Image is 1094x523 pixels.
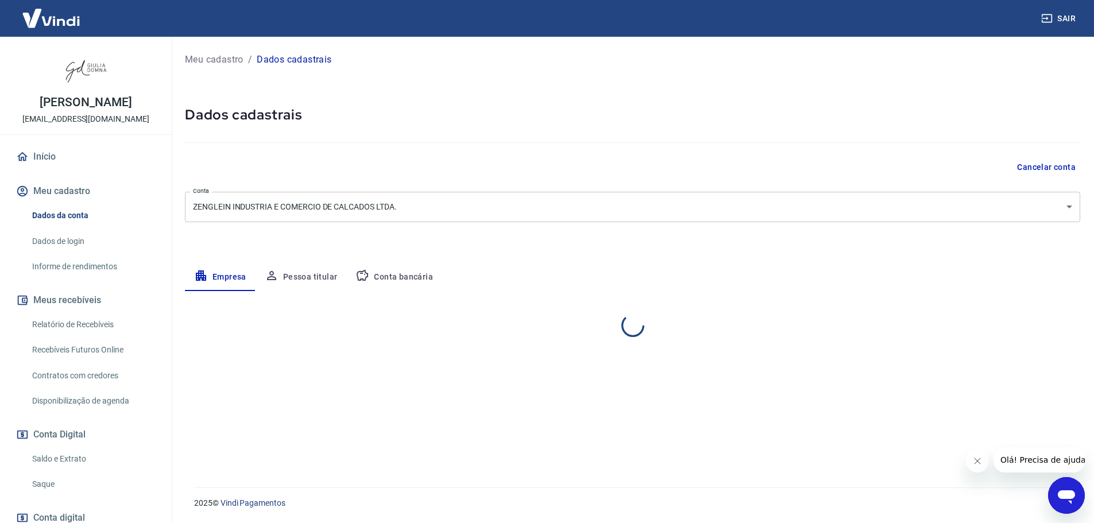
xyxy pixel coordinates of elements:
img: 11efcaa0-b592-4158-bf44-3e3a1f4dab66.jpeg [63,46,109,92]
span: Olá! Precisa de ajuda? [7,8,96,17]
iframe: Fechar mensagem [966,450,989,472]
h5: Dados cadastrais [185,106,1080,124]
iframe: Mensagem da empresa [994,447,1085,472]
button: Sair [1039,8,1080,29]
a: Início [14,144,158,169]
button: Conta bancária [346,264,442,291]
p: [EMAIL_ADDRESS][DOMAIN_NAME] [22,113,149,125]
a: Relatório de Recebíveis [28,313,158,336]
a: Disponibilização de agenda [28,389,158,413]
a: Contratos com credores [28,364,158,388]
iframe: Botão para abrir a janela de mensagens [1048,477,1085,514]
p: / [248,53,252,67]
button: Meus recebíveis [14,288,158,313]
button: Empresa [185,264,256,291]
a: Dados da conta [28,204,158,227]
label: Conta [193,187,209,195]
img: Vindi [14,1,88,36]
button: Pessoa titular [256,264,347,291]
button: Conta Digital [14,422,158,447]
a: Meu cadastro [185,53,243,67]
a: Recebíveis Futuros Online [28,338,158,362]
p: 2025 © [194,497,1066,509]
a: Saque [28,472,158,496]
a: Dados de login [28,230,158,253]
a: Informe de rendimentos [28,255,158,278]
p: Dados cadastrais [257,53,331,67]
button: Cancelar conta [1012,157,1080,178]
a: Saldo e Extrato [28,447,158,471]
div: ZENGLEIN INDUSTRIA E COMERCIO DE CALCADOS LTDA. [185,192,1080,222]
button: Meu cadastro [14,179,158,204]
p: [PERSON_NAME] [40,96,132,109]
a: Vindi Pagamentos [221,498,285,507]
